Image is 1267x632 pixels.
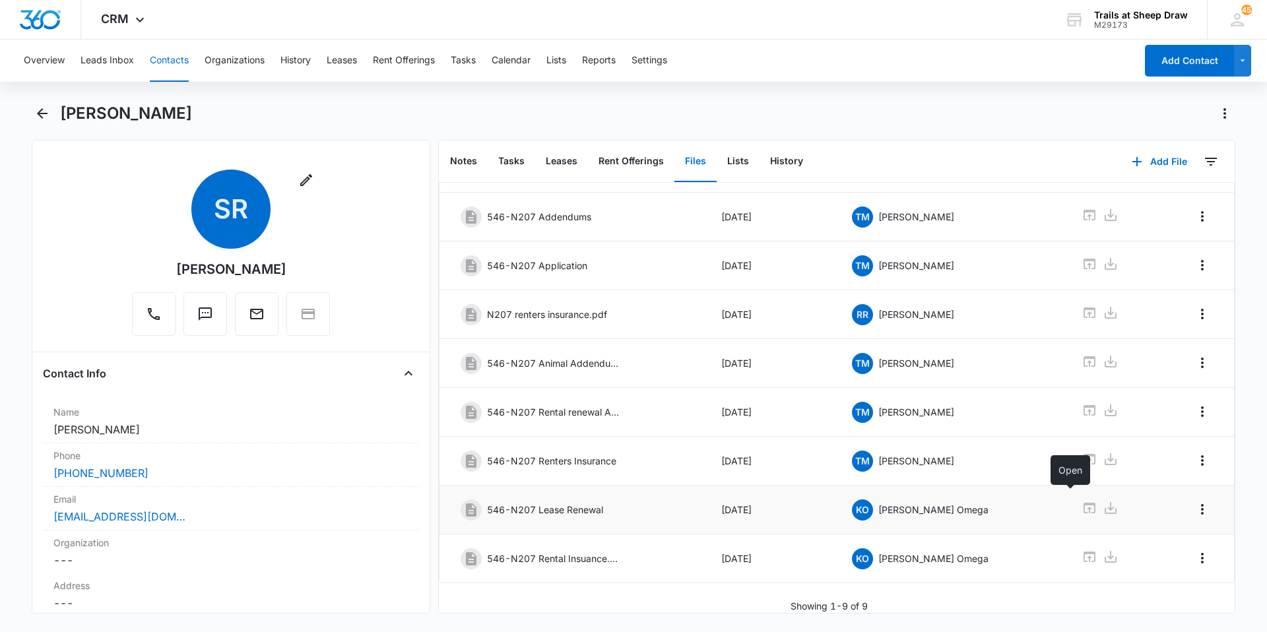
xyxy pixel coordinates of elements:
p: [PERSON_NAME] [878,307,954,321]
button: Add Contact [1145,45,1234,77]
span: KO [852,499,873,521]
button: History [280,40,311,82]
button: Overflow Menu [1192,499,1213,520]
button: History [760,141,814,182]
td: [DATE] [705,388,836,437]
button: Rent Offerings [588,141,674,182]
button: Text [183,292,227,336]
button: Rent Offerings [373,40,435,82]
span: TM [852,255,873,276]
p: 546-N207 Addendums [487,210,591,224]
p: Showing 1-9 of 9 [791,599,868,613]
td: [DATE] [705,486,836,534]
p: 546-N207 Rental renewal Agreement [487,405,619,419]
div: [PERSON_NAME] [176,259,286,279]
button: Notes [439,141,488,182]
span: SR [191,170,271,249]
button: Lists [717,141,760,182]
div: Email[EMAIL_ADDRESS][DOMAIN_NAME] [43,487,419,530]
label: Address [53,579,408,592]
span: CRM [101,12,129,26]
a: [PHONE_NUMBER] [53,465,148,481]
label: Organization [53,536,408,550]
dd: --- [53,552,408,568]
p: [PERSON_NAME] [878,356,954,370]
h4: Contact Info [43,365,106,381]
label: Email [53,492,408,506]
button: Files [674,141,717,182]
button: Tasks [488,141,535,182]
button: Leases [535,141,588,182]
button: Leases [327,40,357,82]
a: [EMAIL_ADDRESS][DOMAIN_NAME] [53,509,185,524]
td: [DATE] [705,437,836,486]
div: Open [1051,455,1090,485]
button: Overflow Menu [1192,206,1213,227]
p: 546-N207 Rental Insuance.pdf [487,552,619,565]
div: account id [1094,20,1188,30]
p: [PERSON_NAME] [878,405,954,419]
button: Overflow Menu [1192,401,1213,422]
p: [PERSON_NAME] Omega [878,503,989,517]
p: [PERSON_NAME] [878,210,954,224]
button: Call [132,292,176,336]
p: 546-N207 Renters Insurance [487,454,616,468]
div: Organization--- [43,530,419,573]
span: TM [852,353,873,374]
td: [DATE] [705,290,836,339]
button: Overflow Menu [1192,303,1213,325]
div: notifications count [1241,5,1252,15]
p: [PERSON_NAME] [878,454,954,468]
button: Actions [1214,103,1235,124]
button: Overflow Menu [1192,450,1213,471]
button: Calendar [492,40,531,82]
span: KO [852,548,873,569]
a: Call [132,313,176,324]
p: 546-N207 Application [487,259,587,272]
div: Name[PERSON_NAME] [43,400,419,443]
a: Text [183,313,227,324]
span: RR [852,304,873,325]
p: 546-N207 Animal Addendums [487,356,619,370]
td: [DATE] [705,193,836,241]
button: Filters [1200,151,1221,172]
button: Overview [24,40,65,82]
button: Back [32,103,52,124]
dd: [PERSON_NAME] [53,422,408,437]
button: Overflow Menu [1192,548,1213,569]
span: TM [852,206,873,228]
button: Organizations [205,40,265,82]
td: [DATE] [705,339,836,388]
button: Overflow Menu [1192,352,1213,373]
span: TM [852,402,873,423]
button: Overflow Menu [1192,255,1213,276]
div: account name [1094,10,1188,20]
p: [PERSON_NAME] [878,259,954,272]
button: Leads Inbox [81,40,134,82]
a: Email [235,313,278,324]
button: Lists [546,40,566,82]
button: Reports [582,40,616,82]
button: Add File [1119,146,1200,177]
button: Tasks [451,40,476,82]
span: 45 [1241,5,1252,15]
td: [DATE] [705,241,836,290]
button: Settings [632,40,667,82]
div: Address--- [43,573,419,617]
label: Name [53,405,408,419]
div: Phone[PHONE_NUMBER] [43,443,419,487]
button: Email [235,292,278,336]
p: [PERSON_NAME] Omega [878,552,989,565]
span: TM [852,451,873,472]
button: Contacts [150,40,189,82]
button: Close [398,363,419,384]
dd: --- [53,595,408,611]
td: [DATE] [705,534,836,583]
p: 546-N207 Lease Renewal [487,503,603,517]
h1: [PERSON_NAME] [60,104,192,123]
label: Phone [53,449,408,462]
p: N207 renters insurance.pdf [487,307,607,321]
